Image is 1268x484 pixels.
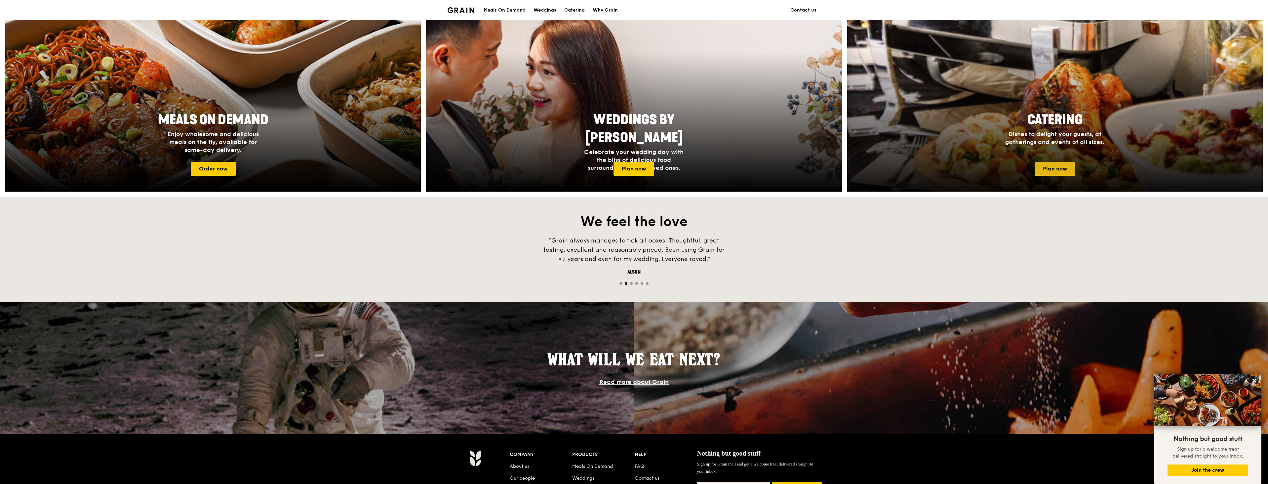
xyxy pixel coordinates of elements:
[5,17,421,192] a: Meals On DemandEnjoy wholesome and delicious meals on the fly, available for same-day delivery.Or...
[168,130,259,154] span: Enjoy wholesome and delicious meals on the fly, available for same-day delivery.
[635,450,697,459] div: Help
[1005,130,1104,146] span: Dishes to delight your guests, at gatherings and events of all sizes.
[484,0,526,20] div: Meals On Demand
[635,475,659,481] a: Contact us
[630,282,633,285] span: Go to slide 3
[572,450,635,459] div: Products
[614,162,654,176] a: Plan now
[426,17,842,192] a: Weddings by [PERSON_NAME]Celebrate your wedding day with the bliss of delicious food surrounded b...
[1173,435,1242,443] span: Nothing but good stuff
[1154,374,1261,426] img: DSC07876-Edit02-Large.jpeg
[530,0,560,20] a: Weddings
[585,112,683,146] span: Weddings by [PERSON_NAME]
[564,0,585,20] div: Catering
[572,464,613,469] a: Meals On Demand
[1027,112,1083,128] span: Catering
[510,450,572,459] div: Company
[584,148,684,171] span: Celebrate your wedding day with the bliss of delicious food surrounded by your loved ones.
[534,0,556,20] div: Weddings
[641,282,643,285] span: Go to slide 5
[847,17,1263,192] a: CateringDishes to delight your guests, at gatherings and events of all sizes.Plan now
[560,0,589,20] a: Catering
[535,269,733,276] div: Alson
[510,464,529,469] a: About us
[1249,375,1260,386] button: Close
[535,236,733,264] div: "Grain always manages to tick all boxes: Thoughtful, great tasting, excellent and reasonably pric...
[625,282,627,285] span: Go to slide 2
[593,0,618,20] div: Why Grain
[1035,162,1075,176] a: Plan now
[1168,465,1248,476] button: Join the crew
[448,7,474,13] img: Grain
[786,0,820,20] a: Contact us
[697,450,761,457] span: Nothing but good stuff
[1172,446,1243,459] span: Sign up for a welcome treat delivered straight to your inbox.
[635,464,644,469] a: FAQ
[635,282,638,285] span: Go to slide 4
[572,475,594,481] a: Weddings
[469,450,481,466] img: Grain
[589,0,622,20] a: Why Grain
[191,162,236,176] a: Order now
[646,282,649,285] span: Go to slide 6
[158,112,268,128] span: Meals On Demand
[599,378,669,386] a: Read more about Grain
[619,282,622,285] span: Go to slide 1
[510,475,535,481] a: Our people
[697,462,813,474] span: Sign up for Grain mail and get a welcome treat delivered straight to your inbox.
[548,350,720,369] span: What will we eat next?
